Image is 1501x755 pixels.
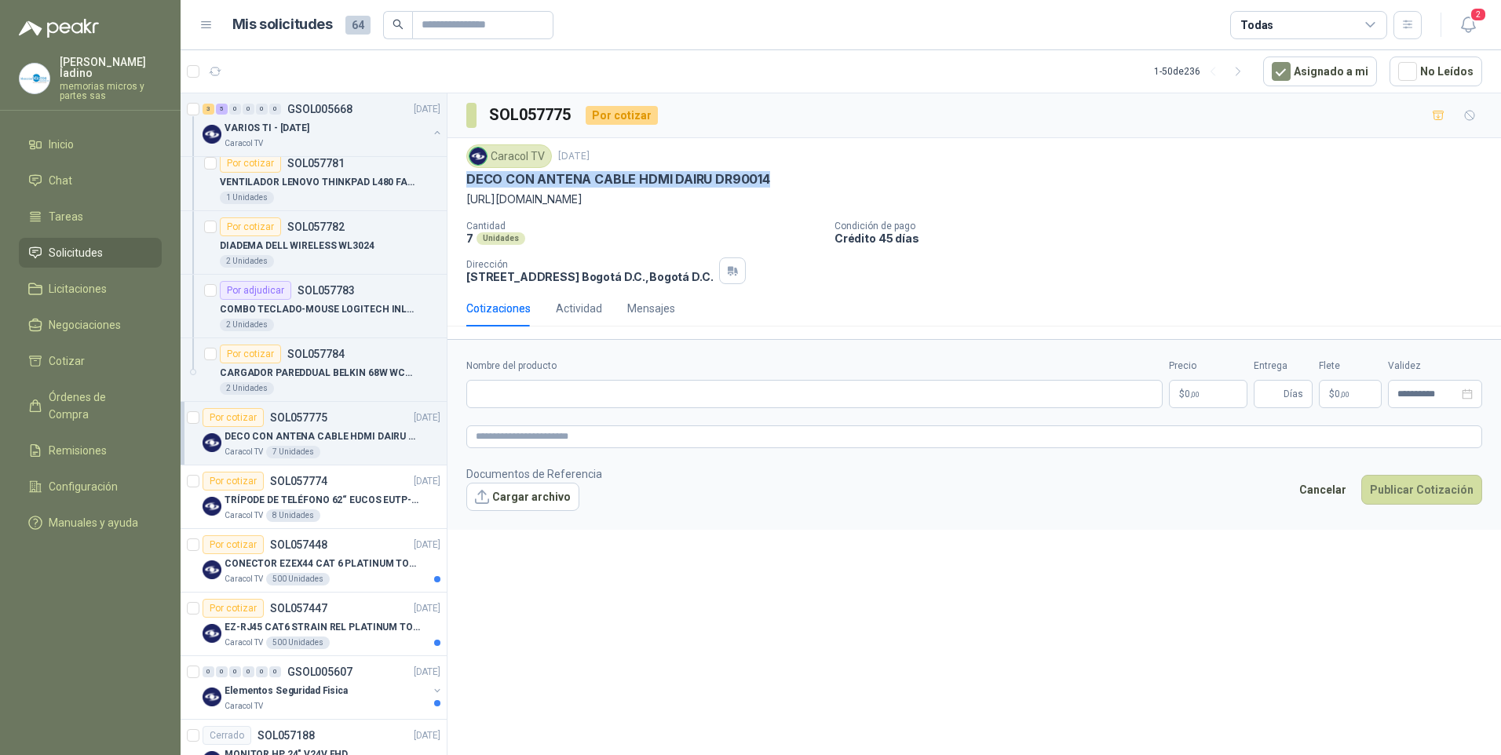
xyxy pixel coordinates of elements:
[19,238,162,268] a: Solicitudes
[225,556,420,571] p: CONECTOR EZEX44 CAT 6 PLATINUM TOOLS
[243,104,254,115] div: 0
[220,175,415,190] p: VENTILADOR LENOVO THINKPAD L480 FAN1212
[225,446,263,458] p: Caracol TV
[414,728,440,743] p: [DATE]
[586,106,658,125] div: Por cotizar
[49,244,103,261] span: Solicitudes
[49,478,118,495] span: Configuración
[466,270,713,283] p: [STREET_ADDRESS] Bogotá D.C. , Bogotá D.C.
[225,493,420,508] p: TRÍPODE DE TELÉFONO 62“ EUCOS EUTP-010
[1185,389,1200,399] span: 0
[269,666,281,677] div: 0
[1319,380,1382,408] p: $ 0,00
[266,636,330,649] div: 500 Unidades
[181,275,447,338] a: Por adjudicarSOL057783COMBO TECLADO-MOUSE LOGITECH INLAM MK2952 Unidades
[287,348,345,359] p: SOL057784
[556,300,602,317] div: Actividad
[1284,381,1303,407] span: Días
[49,514,138,531] span: Manuales y ayuda
[220,191,274,204] div: 1 Unidades
[270,603,327,614] p: SOL057447
[1291,475,1355,505] button: Cancelar
[225,684,348,698] p: Elementos Seguridad Fisica
[256,104,268,115] div: 0
[414,665,440,680] p: [DATE]
[414,474,440,489] p: [DATE]
[216,666,228,677] div: 0
[266,509,320,522] div: 8 Unidades
[466,171,770,188] p: DECO CON ANTENA CABLE HDMI DAIRU DR90014
[1388,359,1482,374] label: Validez
[1454,11,1482,39] button: 2
[49,352,85,370] span: Cotizar
[466,300,531,317] div: Cotizaciones
[203,560,221,579] img: Company Logo
[19,310,162,340] a: Negociaciones
[220,217,281,236] div: Por cotizar
[49,442,107,459] span: Remisiones
[287,104,352,115] p: GSOL005668
[220,345,281,363] div: Por cotizar
[287,158,345,169] p: SOL057781
[181,338,447,402] a: Por cotizarSOL057784CARGADOR PAREDDUAL BELKIN 68W WCH003DQWH2 Unidades
[19,166,162,195] a: Chat
[1169,359,1247,374] label: Precio
[256,666,268,677] div: 0
[477,232,525,245] div: Unidades
[414,410,440,425] p: [DATE]
[266,446,320,458] div: 7 Unidades
[1319,359,1382,374] label: Flete
[203,497,221,516] img: Company Logo
[1263,57,1377,86] button: Asignado a mi
[393,19,404,30] span: search
[19,274,162,304] a: Licitaciones
[225,620,420,635] p: EZ-RJ45 CAT6 STRAIN REL PLATINUM TOOLS
[466,232,473,245] p: 7
[49,280,107,297] span: Licitaciones
[203,688,221,706] img: Company Logo
[181,465,447,529] a: Por cotizarSOL057774[DATE] Company LogoTRÍPODE DE TELÉFONO 62“ EUCOS EUTP-010Caracol TV8 Unidades
[19,346,162,376] a: Cotizar
[1169,380,1247,408] p: $0,00
[834,221,1495,232] p: Condición de pago
[220,154,281,173] div: Por cotizar
[19,19,99,38] img: Logo peakr
[19,202,162,232] a: Tareas
[60,57,162,78] p: [PERSON_NAME] ladino
[225,121,309,136] p: VARIOS TI - [DATE]
[558,149,590,164] p: [DATE]
[1190,390,1200,399] span: ,00
[19,472,162,502] a: Configuración
[287,221,345,232] p: SOL057782
[270,412,327,423] p: SOL057775
[19,382,162,429] a: Órdenes de Compra
[229,104,241,115] div: 0
[203,100,444,150] a: 3 5 0 0 0 0 GSOL005668[DATE] Company LogoVARIOS TI - [DATE]Caracol TV
[1154,59,1251,84] div: 1 - 50 de 236
[1390,57,1482,86] button: No Leídos
[203,125,221,144] img: Company Logo
[20,64,49,93] img: Company Logo
[49,388,147,423] span: Órdenes de Compra
[49,172,72,189] span: Chat
[1329,389,1335,399] span: $
[181,402,447,465] a: Por cotizarSOL057775[DATE] Company LogoDECO CON ANTENA CABLE HDMI DAIRU DR90014Caracol TV7 Unidades
[220,281,291,300] div: Por adjudicar
[220,255,274,268] div: 2 Unidades
[220,366,415,381] p: CARGADOR PAREDDUAL BELKIN 68W WCH003DQWH
[203,726,251,745] div: Cerrado
[181,211,447,275] a: Por cotizarSOL057782DIADEMA DELL WIRELESS WL30242 Unidades
[181,593,447,656] a: Por cotizarSOL057447[DATE] Company LogoEZ-RJ45 CAT6 STRAIN REL PLATINUM TOOLSCaracol TV500 Unidades
[229,666,241,677] div: 0
[1361,475,1482,505] button: Publicar Cotización
[270,539,327,550] p: SOL057448
[203,666,214,677] div: 0
[466,465,602,483] p: Documentos de Referencia
[1340,390,1349,399] span: ,00
[181,148,447,211] a: Por cotizarSOL057781VENTILADOR LENOVO THINKPAD L480 FAN12121 Unidades
[269,104,281,115] div: 0
[466,144,552,168] div: Caracol TV
[243,666,254,677] div: 0
[1254,359,1313,374] label: Entrega
[225,636,263,649] p: Caracol TV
